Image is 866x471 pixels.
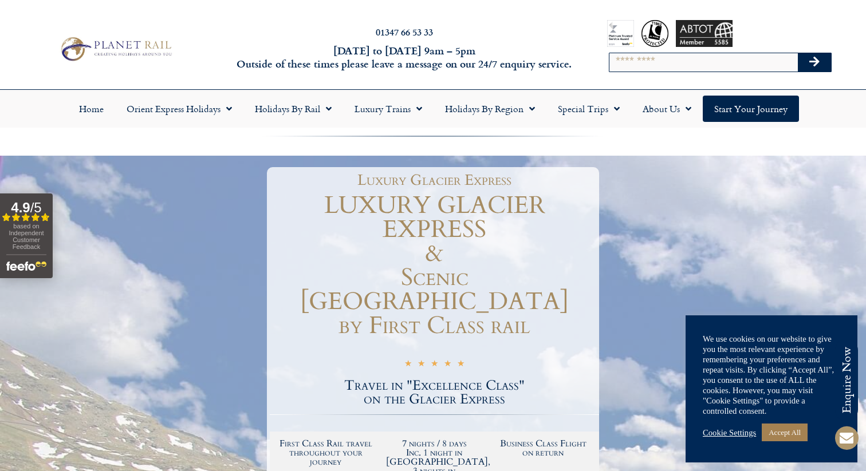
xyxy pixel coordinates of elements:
a: About Us [631,96,703,122]
a: 01347 66 53 33 [376,25,433,38]
div: 5/5 [404,357,465,371]
i: ★ [444,358,451,371]
a: Home [68,96,115,122]
img: Planet Rail Train Holidays Logo [56,34,175,64]
i: ★ [404,358,412,371]
h6: [DATE] to [DATE] 9am – 5pm Outside of these times please leave a message on our 24/7 enquiry serv... [234,44,574,71]
a: Cookie Settings [703,428,756,438]
a: Holidays by Region [434,96,546,122]
a: Start your Journey [703,96,799,122]
h1: LUXURY GLACIER EXPRESS & Scenic [GEOGRAPHIC_DATA] by First Class rail [270,193,599,338]
h2: First Class Rail travel throughout your journey [277,439,375,466]
h2: Travel in "Excellence Class" on the Glacier Express [270,379,599,406]
i: ★ [418,358,425,371]
a: Accept All [762,423,808,441]
a: Special Trips [546,96,631,122]
a: Orient Express Holidays [115,96,243,122]
div: We use cookies on our website to give you the most relevant experience by remembering your prefer... [703,334,840,416]
h2: Business Class Flight on return [494,439,592,457]
a: Luxury Trains [343,96,434,122]
a: Holidays by Rail [243,96,343,122]
button: Search [798,53,831,72]
h1: Luxury Glacier Express [275,173,593,188]
i: ★ [457,358,465,371]
i: ★ [431,358,438,371]
nav: Menu [6,96,860,122]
